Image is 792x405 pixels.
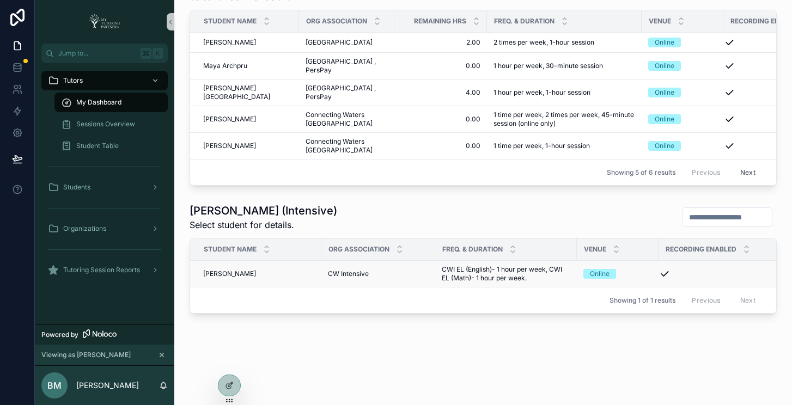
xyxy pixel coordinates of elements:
a: [GEOGRAPHIC_DATA] , PersPay [306,57,388,75]
div: Online [655,141,674,151]
span: Org Association [306,17,367,26]
span: 2 times per week, 1-hour session [494,38,594,47]
a: Online [648,61,717,71]
a: Connecting Waters [GEOGRAPHIC_DATA] [306,137,388,155]
a: Connecting Waters [GEOGRAPHIC_DATA] [306,111,388,128]
span: BM [47,379,62,392]
span: Sessions Overview [76,120,135,128]
a: Tutors [41,71,168,90]
span: Remaining Hrs [414,17,466,26]
span: Venue [584,245,606,254]
a: 4.00 [401,88,480,97]
span: Student Table [76,142,119,150]
span: Organizations [63,224,106,233]
span: Powered by [41,330,78,339]
a: Sessions Overview [54,114,168,134]
span: [PERSON_NAME] [203,142,256,150]
span: Student Name [204,17,257,26]
a: Tutoring Session Reports [41,260,168,280]
span: Showing 5 of 6 results [607,168,675,177]
span: Recording Enabled [666,245,736,254]
div: Online [655,88,674,97]
span: [GEOGRAPHIC_DATA] [306,38,373,47]
a: 0.00 [401,115,480,124]
span: [PERSON_NAME] [203,38,256,47]
a: 1 time per week, 1-hour session [494,142,635,150]
span: Tutors [63,76,83,85]
span: [PERSON_NAME] [203,269,256,278]
span: Jump to... [58,49,136,58]
a: My Dashboard [54,93,168,112]
a: 1 hour per week, 30-minute session [494,62,635,70]
span: [PERSON_NAME] [203,115,256,124]
a: Online [648,38,717,47]
p: [PERSON_NAME] [76,380,139,391]
a: 0.00 [401,142,480,150]
a: Online [648,114,717,124]
h1: [PERSON_NAME] (Intensive) [190,203,337,218]
span: Freq. & Duration [494,17,555,26]
button: Jump to...K [41,44,168,63]
div: Online [590,269,610,279]
a: [GEOGRAPHIC_DATA] , PersPay [306,84,388,101]
span: Freq. & Duration [442,245,503,254]
a: 2.00 [401,38,480,47]
button: Next [733,164,763,181]
div: Online [655,38,674,47]
img: App logo [86,13,124,30]
a: [PERSON_NAME] [203,38,293,47]
span: Students [63,183,90,192]
div: Online [655,114,674,124]
span: 1 hour per week, 30-minute session [494,62,603,70]
a: Online [648,88,717,97]
a: [PERSON_NAME] [203,142,293,150]
span: Tutoring Session Reports [63,266,140,274]
span: Select student for details. [190,218,337,231]
a: Student Table [54,136,168,156]
a: CWI EL (English)- 1 hour per week, CWI EL (Math)- 1 hour per week. [442,265,570,283]
span: Viewing as [PERSON_NAME] [41,351,131,359]
a: Online [648,141,717,151]
a: Organizations [41,219,168,238]
span: Student Name [204,245,257,254]
span: Showing 1 of 1 results [610,296,675,305]
a: [PERSON_NAME][GEOGRAPHIC_DATA] [203,84,293,101]
a: 1 time per week, 2 times per week, 45-minute session (online only) [494,111,635,128]
div: scrollable content [35,63,174,294]
span: CW Intensive [328,269,369,278]
span: Venue [649,17,671,26]
a: Maya Archpru [203,62,293,70]
span: 1 time per week, 1-hour session [494,142,590,150]
a: [PERSON_NAME] [203,115,293,124]
span: Maya Archpru [203,62,247,70]
span: K [154,49,162,58]
a: 1 hour per week, 1-hour session [494,88,635,97]
span: My Dashboard [76,98,121,107]
a: [GEOGRAPHIC_DATA] [306,38,388,47]
a: [PERSON_NAME] [203,269,315,278]
div: Online [655,61,674,71]
a: Students [41,177,168,197]
a: Powered by [35,324,174,345]
a: 0.00 [401,62,480,70]
a: 2 times per week, 1-hour session [494,38,635,47]
a: CW Intensive [328,269,429,278]
span: 1 hour per week, 1-hour session [494,88,590,97]
a: Online [583,269,652,279]
span: Org Association [328,245,389,254]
